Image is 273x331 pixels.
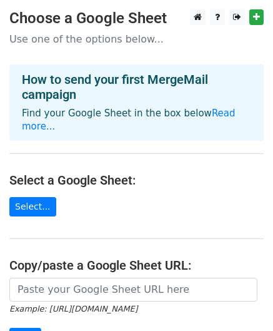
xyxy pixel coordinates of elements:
[9,258,264,273] h4: Copy/paste a Google Sheet URL:
[9,173,264,188] h4: Select a Google Sheet:
[22,108,236,132] a: Read more...
[22,72,251,102] h4: How to send your first MergeMail campaign
[9,197,56,216] a: Select...
[9,278,257,302] input: Paste your Google Sheet URL here
[9,304,137,313] small: Example: [URL][DOMAIN_NAME]
[9,33,264,46] p: Use one of the options below...
[9,9,264,28] h3: Choose a Google Sheet
[22,107,251,133] p: Find your Google Sheet in the box below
